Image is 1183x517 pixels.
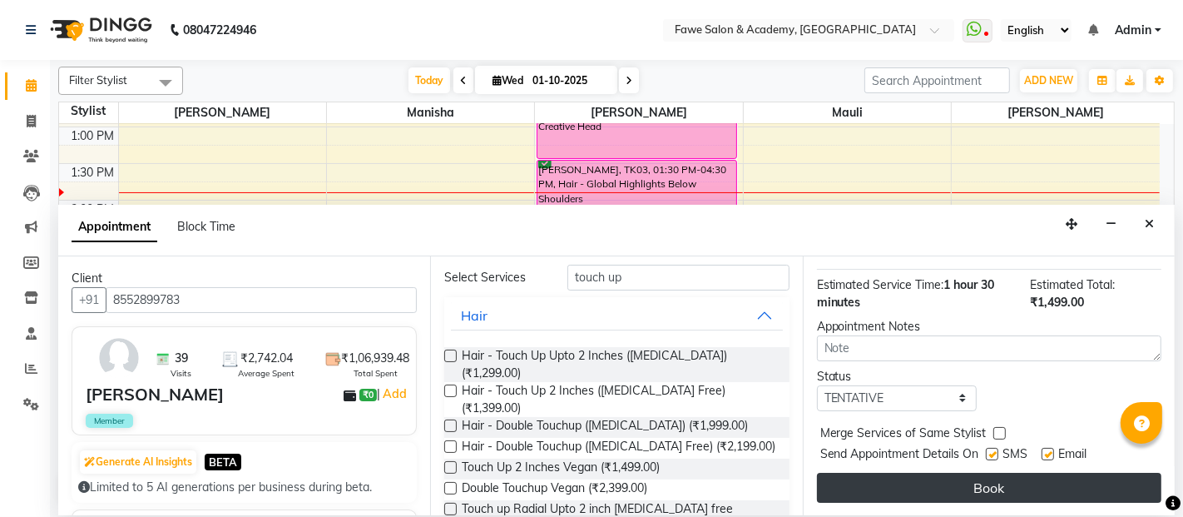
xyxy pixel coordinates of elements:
[744,102,951,123] span: Mauli
[183,7,256,53] b: 08047224946
[1059,445,1087,466] span: Email
[535,102,742,123] span: [PERSON_NAME]
[341,350,409,367] span: ₹1,06,939.48
[69,73,127,87] span: Filter Stylist
[462,480,647,500] span: Double Touchup Vegan (₹2,399.00)
[1115,22,1151,39] span: Admin
[1020,69,1077,92] button: ADD NEW
[817,277,944,292] span: Estimated Service Time:
[537,161,736,375] div: [PERSON_NAME], TK03, 01:30 PM-04:30 PM, Hair - Global Highlights Below Shoulders
[864,67,1010,93] input: Search Appointment
[820,445,979,466] span: Send Appointment Details On
[461,306,488,326] div: Hair
[86,414,133,428] span: Member
[432,269,555,286] div: Select Services
[1137,211,1161,237] button: Close
[462,459,660,480] span: Touch Up 2 Inches Vegan (₹1,499.00)
[86,382,224,407] div: [PERSON_NAME]
[42,7,156,53] img: logo
[380,384,409,404] a: Add
[68,164,118,181] div: 1:30 PM
[817,318,1161,336] div: Appointment Notes
[72,270,417,287] div: Client
[171,367,191,380] span: Visits
[462,347,775,382] span: Hair - Touch Up Upto 2 Inches ([MEDICAL_DATA]) (₹1,299.00)
[567,265,789,291] input: Search by service name
[119,102,326,123] span: [PERSON_NAME]
[820,425,987,445] span: Merge Services of Same Stylist
[68,127,118,145] div: 1:00 PM
[95,334,143,382] img: avatar
[359,389,377,402] span: ₹0
[1030,295,1084,310] span: ₹1,499.00
[205,454,241,470] span: BETA
[1003,445,1028,466] span: SMS
[106,287,417,313] input: Search by Name/Mobile/Email/Code
[72,287,106,313] button: +91
[462,417,748,438] span: Hair - Double Touchup ([MEDICAL_DATA]) (₹1,999.00)
[80,450,196,474] button: Generate AI Insights
[488,74,527,87] span: Wed
[78,479,410,496] div: Limited to 5 AI generations per business during beta.
[175,350,188,367] span: 39
[377,384,409,404] span: |
[177,219,235,234] span: Block Time
[59,102,118,120] div: Stylist
[817,473,1161,503] button: Book
[1024,74,1073,87] span: ADD NEW
[817,277,995,310] span: 1 hour 30 minutes
[327,102,534,123] span: Manisha
[240,350,293,367] span: ₹2,742.04
[462,438,775,459] span: Hair - Double Touchup ([MEDICAL_DATA] Free) (₹2,199.00)
[72,212,157,242] span: Appointment
[238,367,295,380] span: Average Spent
[408,67,450,93] span: Today
[462,382,775,417] span: Hair - Touch Up 2 Inches ([MEDICAL_DATA] Free) (₹1,399.00)
[354,367,398,380] span: Total Spent
[451,301,782,331] button: Hair
[68,201,118,218] div: 2:00 PM
[952,102,1160,123] span: [PERSON_NAME]
[817,368,977,385] div: Status
[527,68,611,93] input: 2025-10-01
[1030,277,1115,292] span: Estimated Total:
